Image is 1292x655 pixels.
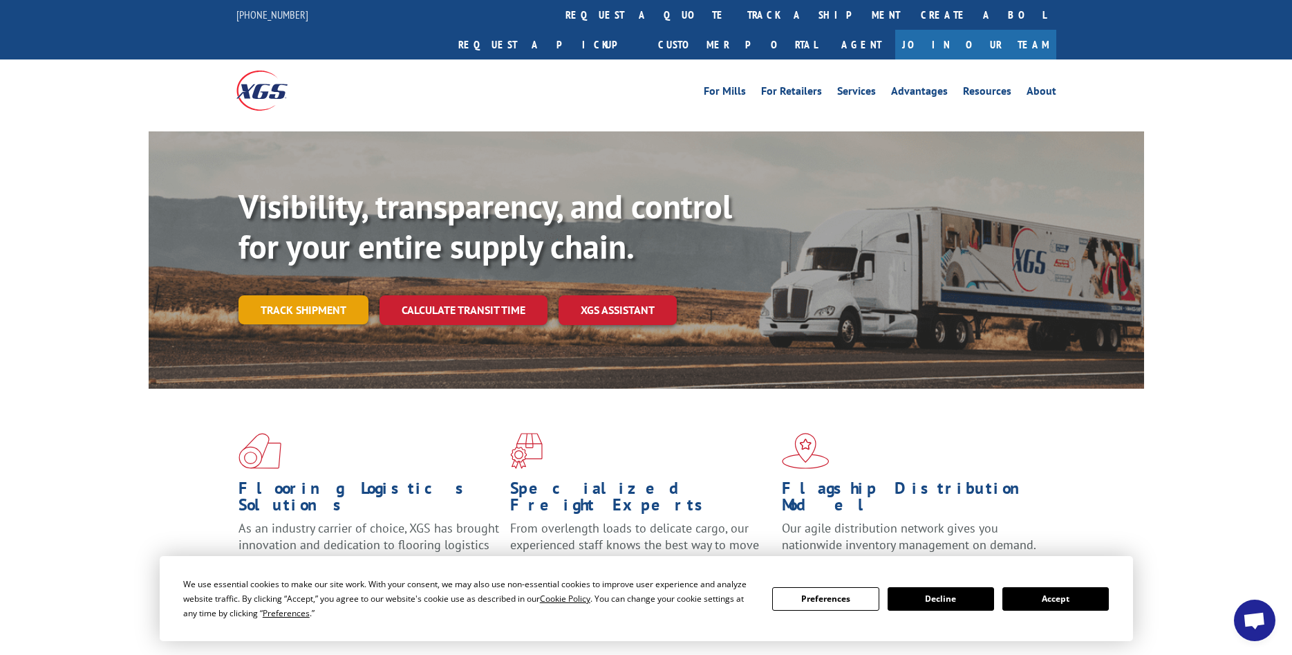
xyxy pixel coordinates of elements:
span: Cookie Policy [540,593,590,605]
a: Advantages [891,86,948,101]
h1: Flagship Distribution Model [782,480,1043,520]
a: Resources [963,86,1011,101]
div: We use essential cookies to make our site work. With your consent, we may also use non-essential ... [183,577,756,620]
a: Request a pickup [448,30,648,59]
a: For Mills [704,86,746,101]
img: xgs-icon-total-supply-chain-intelligence-red [238,433,281,469]
div: Open chat [1234,600,1275,641]
button: Preferences [772,587,879,611]
a: Track shipment [238,295,368,324]
a: For Retailers [761,86,822,101]
a: Customer Portal [648,30,827,59]
button: Accept [1002,587,1109,611]
span: Our agile distribution network gives you nationwide inventory management on demand. [782,520,1036,553]
a: Agent [827,30,895,59]
h1: Specialized Freight Experts [510,480,771,520]
a: Calculate transit time [380,295,547,325]
a: Join Our Team [895,30,1056,59]
a: Services [837,86,876,101]
a: About [1027,86,1056,101]
img: xgs-icon-flagship-distribution-model-red [782,433,830,469]
a: XGS ASSISTANT [559,295,677,325]
div: Cookie Consent Prompt [160,556,1133,641]
img: xgs-icon-focused-on-flooring-red [510,433,543,469]
span: Preferences [263,607,310,619]
b: Visibility, transparency, and control for your entire supply chain. [238,185,732,268]
p: From overlength loads to delicate cargo, our experienced staff knows the best way to move your fr... [510,520,771,582]
h1: Flooring Logistics Solutions [238,480,500,520]
a: [PHONE_NUMBER] [236,8,308,21]
button: Decline [888,587,994,611]
span: As an industry carrier of choice, XGS has brought innovation and dedication to flooring logistics... [238,520,499,569]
